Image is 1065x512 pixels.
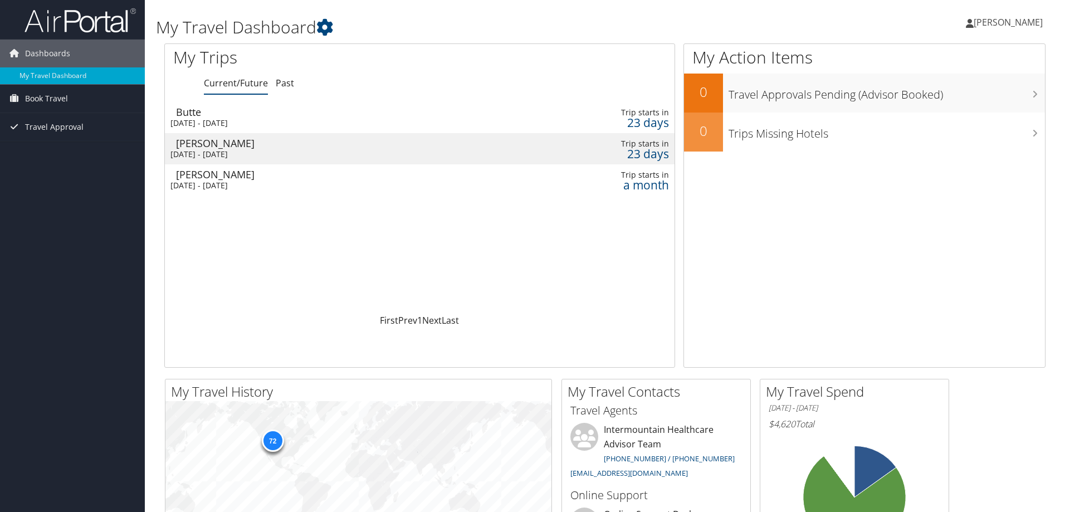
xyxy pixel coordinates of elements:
a: [PHONE_NUMBER] / [PHONE_NUMBER] [604,454,735,464]
div: [PERSON_NAME] [176,169,496,179]
a: Next [422,314,442,326]
li: Intermountain Healthcare Advisor Team [565,423,748,482]
a: [EMAIL_ADDRESS][DOMAIN_NAME] [570,468,688,478]
span: [PERSON_NAME] [974,16,1043,28]
a: 1 [417,314,422,326]
h6: Total [769,418,940,430]
div: a month [558,180,669,190]
h3: Travel Agents [570,403,742,418]
h2: My Travel Contacts [568,382,750,401]
div: 72 [261,429,284,451]
a: 0Trips Missing Hotels [684,113,1045,152]
a: First [380,314,398,326]
span: $4,620 [769,418,795,430]
a: Last [442,314,459,326]
span: Dashboards [25,40,70,67]
a: 0Travel Approvals Pending (Advisor Booked) [684,74,1045,113]
div: [PERSON_NAME] [176,138,496,148]
h1: My Travel Dashboard [156,16,755,39]
div: Trip starts in [558,108,669,118]
h1: My Trips [173,46,454,69]
div: Butte [176,107,496,117]
div: [DATE] - [DATE] [170,181,490,191]
h2: 0 [684,121,723,140]
h1: My Action Items [684,46,1045,69]
h2: 0 [684,82,723,101]
div: 23 days [558,149,669,159]
a: Past [276,77,294,89]
img: airportal-logo.png [25,7,136,33]
h3: Trips Missing Hotels [729,120,1045,142]
span: Travel Approval [25,113,84,141]
div: Trip starts in [558,139,669,149]
a: Current/Future [204,77,268,89]
h3: Travel Approvals Pending (Advisor Booked) [729,81,1045,103]
a: Prev [398,314,417,326]
div: [DATE] - [DATE] [170,118,490,128]
div: [DATE] - [DATE] [170,149,490,159]
div: 23 days [558,118,669,128]
h3: Online Support [570,487,742,503]
h2: My Travel History [171,382,551,401]
h6: [DATE] - [DATE] [769,403,940,413]
h2: My Travel Spend [766,382,949,401]
div: Trip starts in [558,170,669,180]
a: [PERSON_NAME] [966,6,1054,39]
span: Book Travel [25,85,68,113]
